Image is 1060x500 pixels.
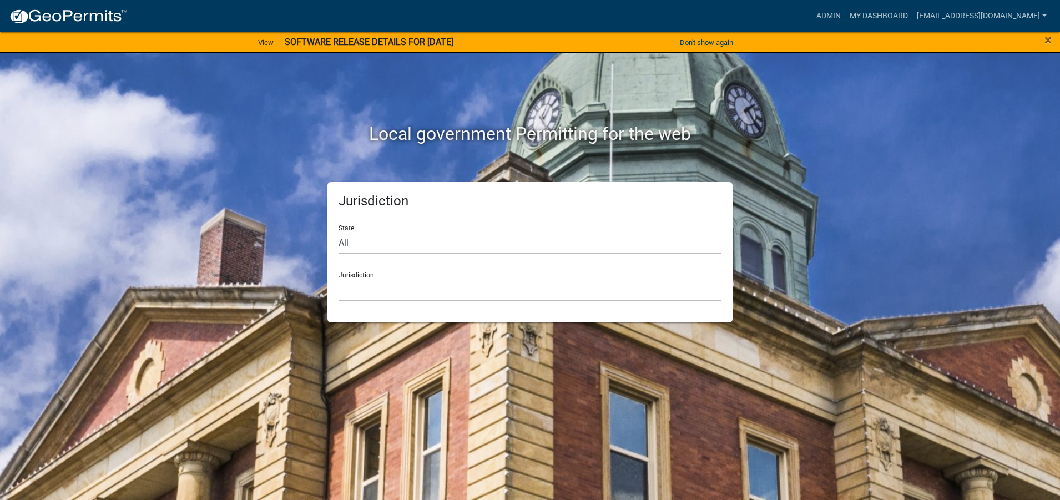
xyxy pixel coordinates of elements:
a: Admin [812,6,845,27]
strong: SOFTWARE RELEASE DETAILS FOR [DATE] [285,37,453,47]
button: Don't show again [675,33,738,52]
h5: Jurisdiction [339,193,721,209]
a: View [254,33,278,52]
h2: Local government Permitting for the web [222,123,838,144]
a: My Dashboard [845,6,912,27]
a: [EMAIL_ADDRESS][DOMAIN_NAME] [912,6,1051,27]
span: × [1044,32,1052,48]
button: Close [1044,33,1052,47]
